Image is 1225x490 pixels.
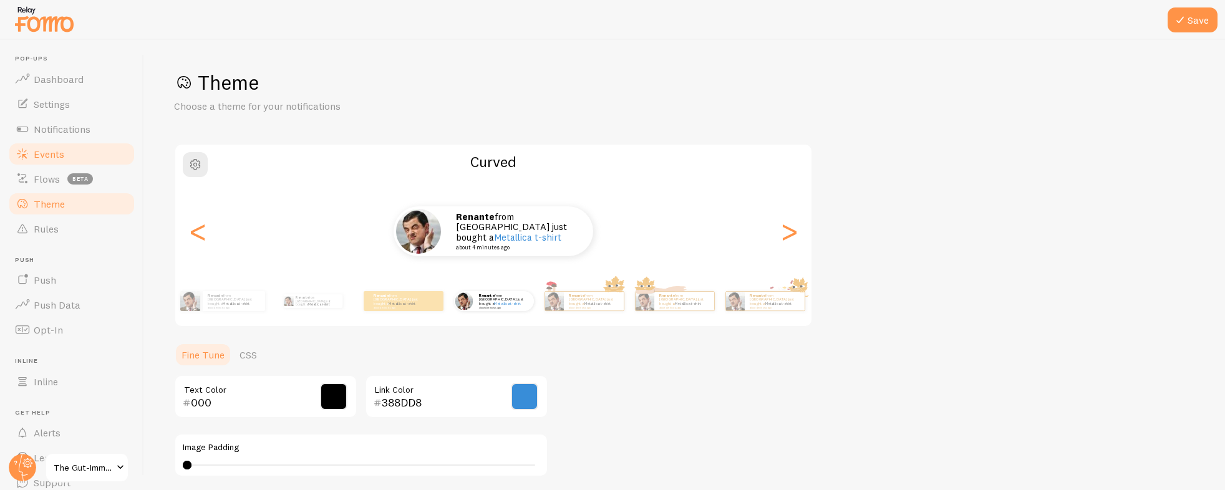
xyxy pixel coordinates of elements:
[456,211,495,223] strong: Renante
[374,306,422,309] small: about 4 minutes ago
[34,98,70,110] span: Settings
[7,142,136,166] a: Events
[180,291,200,311] img: Fomo
[208,306,259,309] small: about 4 minutes ago
[765,301,792,306] a: Metallica t-shirt
[45,453,129,483] a: The Gut-Immune Solution
[479,293,529,309] p: from [GEOGRAPHIC_DATA] just bought a
[569,293,584,298] strong: Renante
[659,306,708,309] small: about 4 minutes ago
[34,274,56,286] span: Push
[34,451,59,464] span: Learn
[750,293,800,309] p: from [GEOGRAPHIC_DATA] just bought a
[674,301,701,306] a: Metallica t-shirt
[569,293,619,309] p: from [GEOGRAPHIC_DATA] just bought a
[232,342,264,367] a: CSS
[374,293,389,298] strong: Renante
[308,302,329,306] a: Metallica t-shirt
[34,476,70,489] span: Support
[13,3,75,35] img: fomo-relay-logo-orange.svg
[183,442,540,453] label: Image Padding
[67,173,93,185] span: beta
[296,295,309,299] strong: Renante
[34,73,84,85] span: Dashboard
[34,223,59,235] span: Rules
[34,324,63,336] span: Opt-In
[7,216,136,241] a: Rules
[584,301,611,306] a: Metallica t-shirt
[494,301,521,306] a: Metallica t-shirt
[374,293,424,309] p: from [GEOGRAPHIC_DATA] just bought a
[569,306,617,309] small: about 4 minutes ago
[15,357,136,365] span: Inline
[34,198,65,210] span: Theme
[208,293,260,309] p: from [GEOGRAPHIC_DATA] just bought a
[34,299,80,311] span: Push Data
[479,306,528,309] small: about 4 minutes ago
[782,186,796,276] div: Next slide
[34,148,64,160] span: Events
[545,292,563,310] img: Fomo
[455,292,473,310] img: Fomo
[34,426,61,439] span: Alerts
[7,67,136,92] a: Dashboard
[283,296,293,306] img: Fomo
[7,445,136,470] a: Learn
[174,342,232,367] a: Fine Tune
[34,375,58,388] span: Inline
[7,420,136,445] a: Alerts
[750,293,765,298] strong: Renante
[456,212,581,251] p: from [GEOGRAPHIC_DATA] just bought a
[34,173,60,185] span: Flows
[456,244,577,251] small: about 4 minutes ago
[659,293,709,309] p: from [GEOGRAPHIC_DATA] just bought a
[7,117,136,142] a: Notifications
[190,186,205,276] div: Previous slide
[396,209,441,254] img: Fomo
[34,123,90,135] span: Notifications
[479,293,495,298] strong: Renante
[750,306,798,309] small: about 4 minutes ago
[223,301,249,306] a: Metallica t-shirt
[7,166,136,191] a: Flows beta
[174,99,473,113] p: Choose a theme for your notifications
[7,191,136,216] a: Theme
[174,70,1195,95] h1: Theme
[7,267,136,292] a: Push
[7,92,136,117] a: Settings
[54,460,113,475] span: The Gut-Immune Solution
[725,292,744,310] img: Fomo
[15,55,136,63] span: Pop-ups
[659,293,675,298] strong: Renante
[389,301,415,306] a: Metallica t-shirt
[7,317,136,342] a: Opt-In
[296,294,337,308] p: from [GEOGRAPHIC_DATA] just bought a
[15,409,136,417] span: Get Help
[15,256,136,264] span: Push
[175,152,811,171] h2: Curved
[494,231,561,243] a: Metallica t-shirt
[7,292,136,317] a: Push Data
[7,369,136,394] a: Inline
[635,292,654,310] img: Fomo
[208,293,223,298] strong: Renante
